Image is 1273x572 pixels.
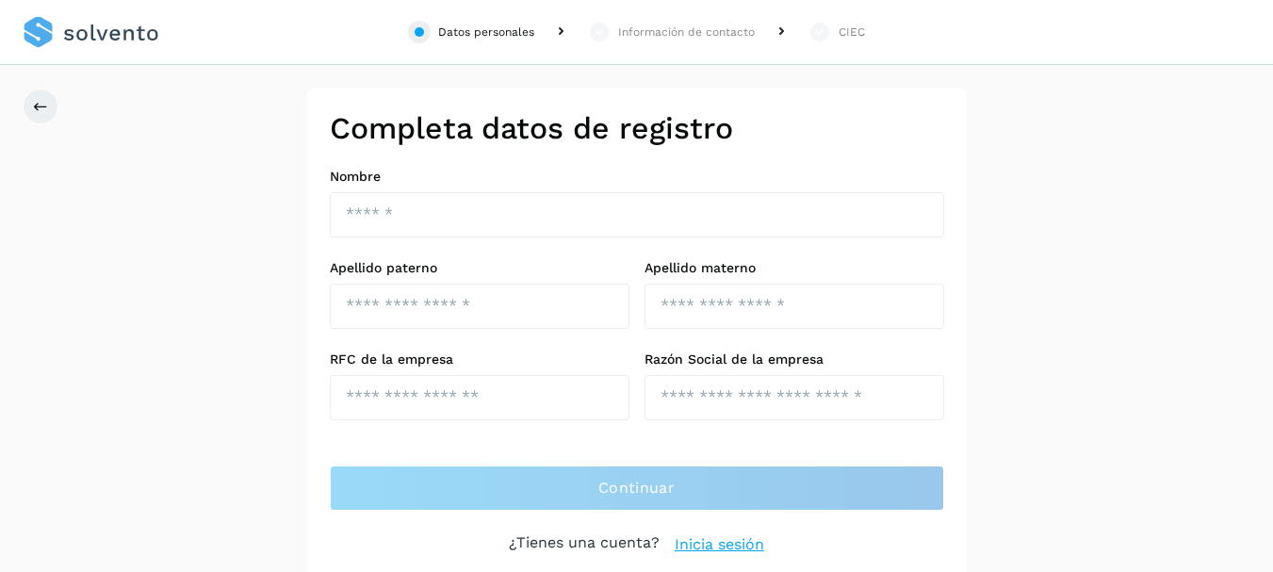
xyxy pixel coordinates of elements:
label: RFC de la empresa [330,351,629,368]
div: CIEC [839,24,865,41]
h2: Completa datos de registro [330,110,944,146]
label: Apellido paterno [330,260,629,276]
div: Datos personales [438,24,534,41]
div: Información de contacto [618,24,755,41]
label: Razón Social de la empresa [645,351,944,368]
button: Continuar [330,466,944,511]
a: Inicia sesión [675,533,764,556]
label: Apellido materno [645,260,944,276]
label: Nombre [330,169,944,185]
p: ¿Tienes una cuenta? [509,533,660,556]
span: Continuar [598,478,675,498]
